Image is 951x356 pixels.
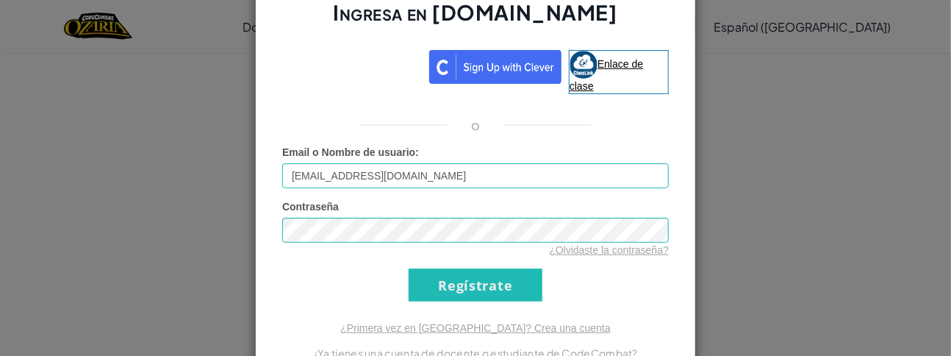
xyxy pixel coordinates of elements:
[275,49,429,81] iframe: Botón de Acceder con Google
[471,116,480,133] font: o
[282,201,339,213] font: Contraseña
[340,322,611,334] a: ¿Primera vez en [GEOGRAPHIC_DATA]? Crea una cuenta
[409,268,542,302] input: Regístrate
[549,244,669,256] a: ¿Olvidaste la contraseña?
[415,146,419,158] font: :
[570,51,597,79] img: classlink-logo-small.png
[429,50,561,84] img: clever_sso_button@2x.png
[282,146,415,158] font: Email o Nombre de usuario
[570,58,643,92] font: Enlace de clase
